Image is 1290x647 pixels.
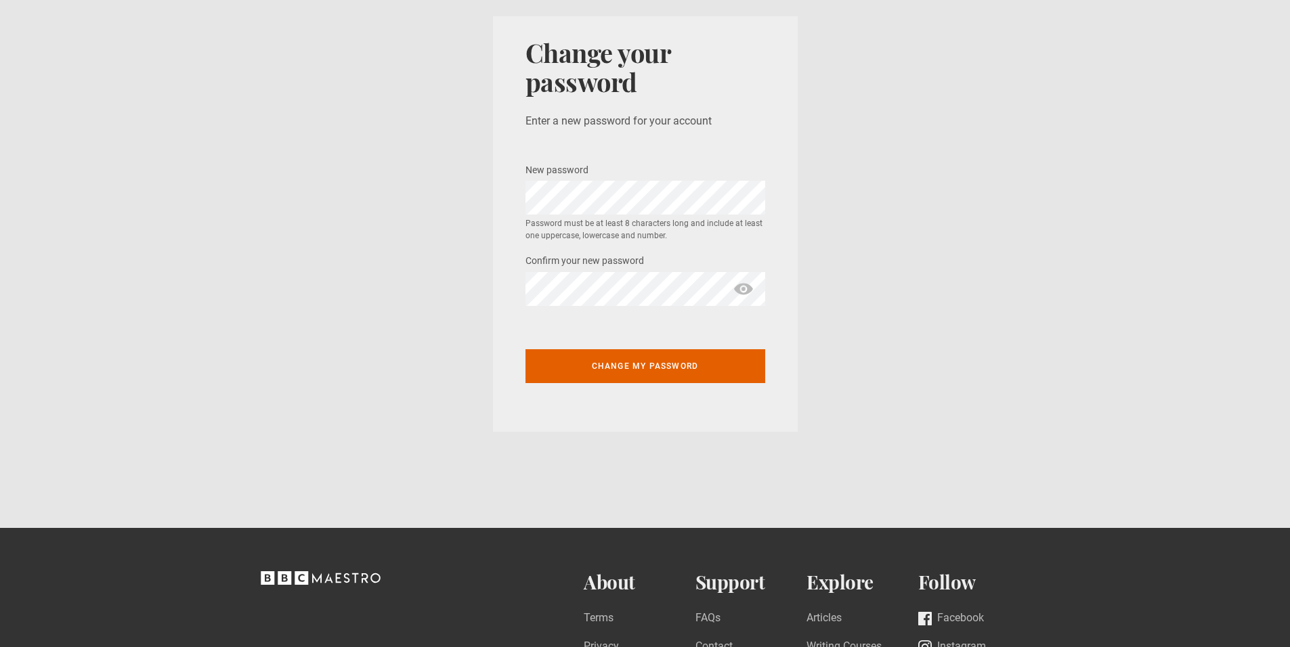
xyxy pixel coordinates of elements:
[525,217,765,242] small: Password must be at least 8 characters long and include at least one uppercase, lowercase and num...
[584,610,614,628] a: Terms
[733,272,754,306] span: show password
[261,571,381,585] svg: BBC Maestro, back to top
[525,38,765,97] h1: Change your password
[733,181,754,215] span: hide password
[584,571,695,594] h2: About
[807,610,842,628] a: Articles
[918,571,1030,594] h2: Follow
[525,113,765,129] p: Enter a new password for your account
[525,253,644,269] label: Confirm your new password
[695,571,807,594] h2: Support
[695,610,721,628] a: FAQs
[918,610,984,628] a: Facebook
[261,576,381,589] a: BBC Maestro, back to top
[807,571,918,594] h2: Explore
[525,349,765,383] button: Change my password
[525,162,588,179] label: New password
